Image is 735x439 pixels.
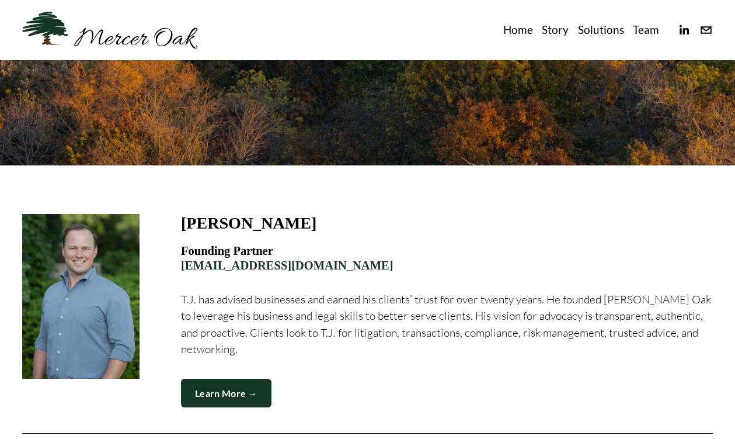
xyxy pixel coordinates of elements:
a: Learn More → [181,379,271,407]
h4: Founding Partner [181,244,713,272]
a: Solutions [578,20,624,39]
p: T.J. has advised businesses and earned his clients’ trust for over twenty years. He founded [PERS... [181,291,713,358]
h3: [PERSON_NAME] [181,214,316,232]
a: Home [503,20,533,39]
a: linkedin-unauth [677,23,691,37]
a: Team [633,20,659,39]
a: Story [542,20,569,39]
a: info@merceroaklaw.com [699,23,713,37]
a: [EMAIL_ADDRESS][DOMAIN_NAME] [181,259,393,272]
